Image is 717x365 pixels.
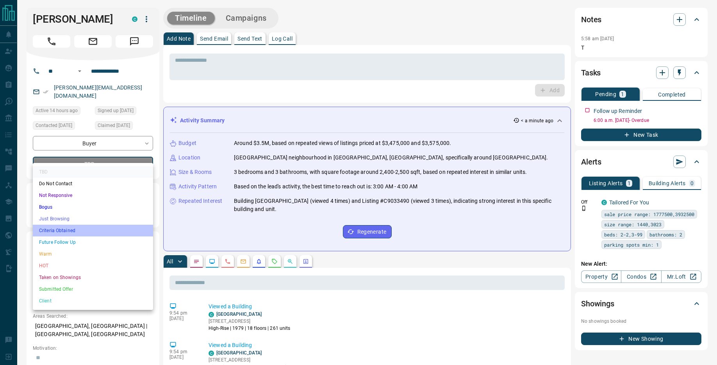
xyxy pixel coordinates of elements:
li: Warm [33,248,153,260]
li: Just Browsing [33,213,153,225]
li: HOT [33,260,153,272]
li: Taken on Showings [33,272,153,283]
li: Future Follow Up [33,236,153,248]
li: Client [33,295,153,307]
li: Do Not Contact [33,178,153,190]
li: Not Responsive [33,190,153,201]
li: Bogus [33,201,153,213]
li: Criteria Obtained [33,225,153,236]
li: Submitted Offer [33,283,153,295]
